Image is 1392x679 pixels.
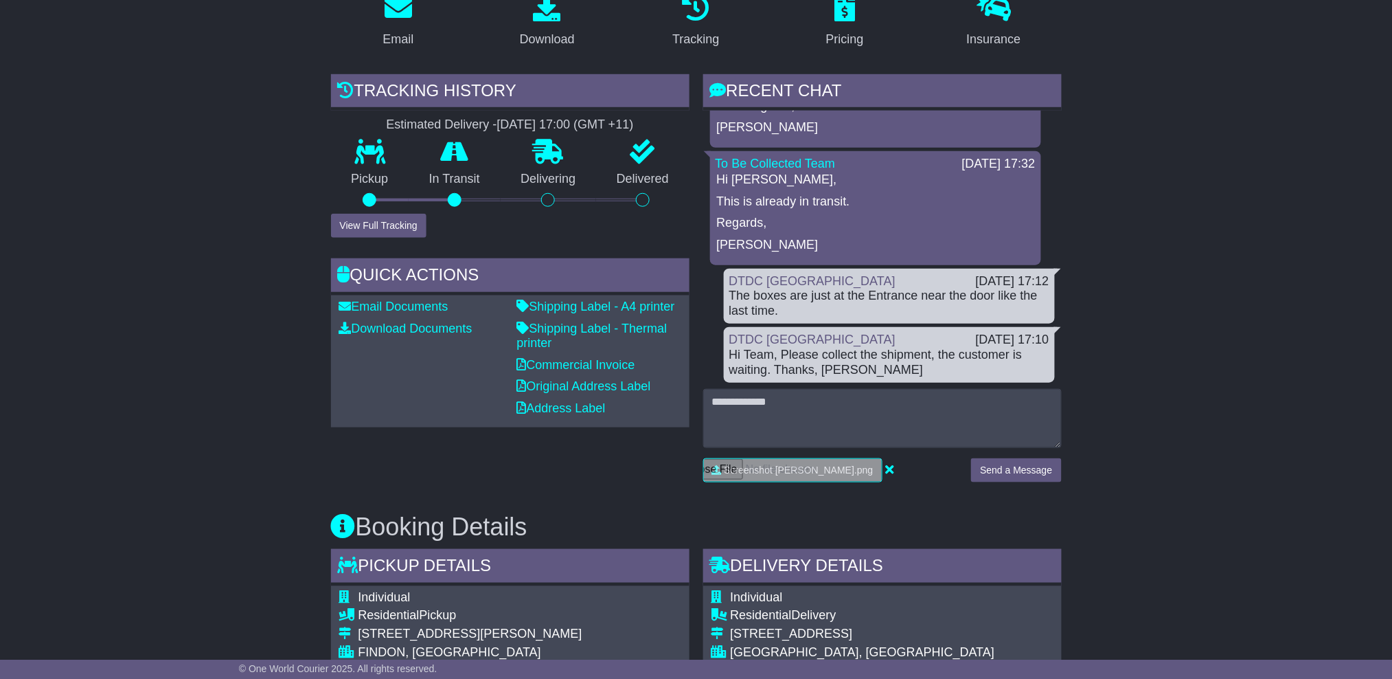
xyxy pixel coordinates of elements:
[339,300,448,313] a: Email Documents
[731,627,995,642] div: [STREET_ADDRESS]
[383,30,413,49] div: Email
[717,238,1034,253] p: [PERSON_NAME]
[358,608,582,623] div: Pickup
[339,322,472,335] a: Download Documents
[717,216,1034,231] p: Regards,
[717,120,1034,135] p: [PERSON_NAME]
[967,30,1021,49] div: Insurance
[716,157,836,170] a: To Be Collected Team
[962,157,1036,172] div: [DATE] 17:32
[826,30,864,49] div: Pricing
[239,663,437,674] span: © One World Courier 2025. All rights reserved.
[717,172,1034,188] p: Hi [PERSON_NAME],
[358,608,420,622] span: Residential
[703,549,1062,586] div: Delivery Details
[331,513,1062,541] h3: Booking Details
[703,74,1062,111] div: RECENT CHAT
[729,274,895,288] a: DTDC [GEOGRAPHIC_DATA]
[672,30,719,49] div: Tracking
[497,118,634,133] div: [DATE] 17:00 (GMT +11)
[331,74,689,111] div: Tracking history
[358,627,582,642] div: [STREET_ADDRESS][PERSON_NAME]
[517,322,668,350] a: Shipping Label - Thermal printer
[729,333,895,346] a: DTDC [GEOGRAPHIC_DATA]
[731,608,995,623] div: Delivery
[331,172,409,187] p: Pickup
[358,645,582,660] div: FINDON, [GEOGRAPHIC_DATA]
[331,214,426,238] button: View Full Tracking
[331,258,689,296] div: Quick Actions
[520,30,575,49] div: Download
[976,274,1049,289] div: [DATE] 17:12
[717,194,1034,210] p: This is already in transit.
[517,401,606,415] a: Address Label
[729,348,1049,377] div: Hi Team, Please collect the shipment, the customer is waiting. Thanks, [PERSON_NAME]
[596,172,689,187] p: Delivered
[971,458,1061,482] button: Send a Message
[517,300,675,313] a: Shipping Label - A4 printer
[517,358,635,372] a: Commercial Invoice
[731,645,995,660] div: [GEOGRAPHIC_DATA], [GEOGRAPHIC_DATA]
[409,172,501,187] p: In Transit
[331,118,689,133] div: Estimated Delivery -
[729,289,1049,318] div: The boxes are just at the Entrance near the door like the last time.
[517,379,651,393] a: Original Address Label
[731,590,783,604] span: Individual
[331,549,689,586] div: Pickup Details
[501,172,597,187] p: Delivering
[358,590,411,604] span: Individual
[976,333,1049,348] div: [DATE] 17:10
[731,608,792,622] span: Residential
